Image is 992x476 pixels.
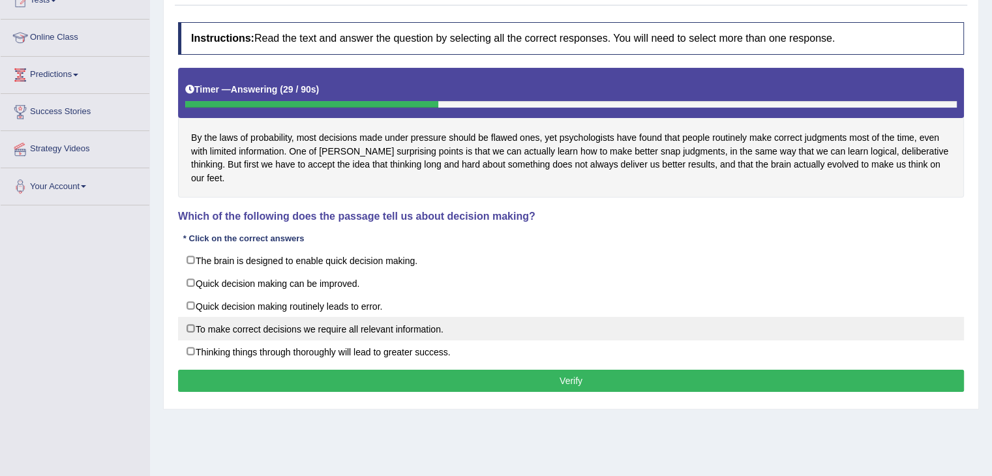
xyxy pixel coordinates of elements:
[178,248,964,272] label: The brain is designed to enable quick decision making.
[1,57,149,89] a: Predictions
[178,340,964,363] label: Thinking things through thoroughly will lead to greater success.
[316,84,320,95] b: )
[178,68,964,198] div: By the laws of probability, most decisions made under pressure should be flawed ones, yet psychol...
[1,168,149,201] a: Your Account
[231,84,278,95] b: Answering
[178,370,964,392] button: Verify
[1,131,149,164] a: Strategy Videos
[1,20,149,52] a: Online Class
[1,94,149,126] a: Success Stories
[280,84,283,95] b: (
[178,232,309,245] div: * Click on the correct answers
[283,84,316,95] b: 29 / 90s
[178,22,964,55] h4: Read the text and answer the question by selecting all the correct responses. You will need to se...
[178,271,964,295] label: Quick decision making can be improved.
[178,317,964,340] label: To make correct decisions we require all relevant information.
[178,211,964,222] h4: Which of the following does the passage tell us about decision making?
[185,85,319,95] h5: Timer —
[178,294,964,318] label: Quick decision making routinely leads to error.
[191,33,254,44] b: Instructions:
